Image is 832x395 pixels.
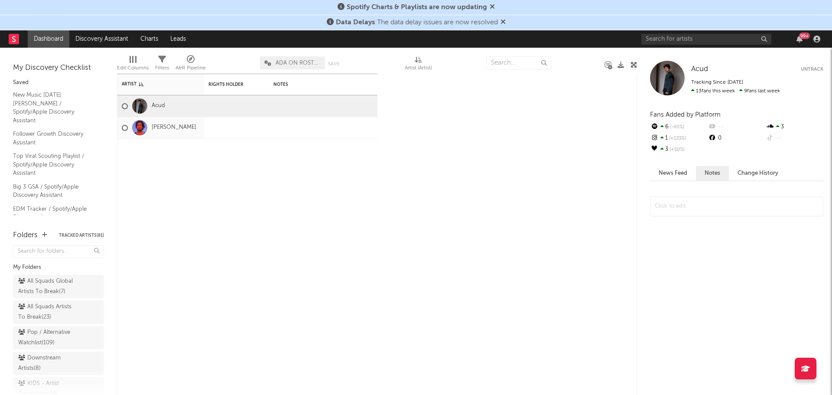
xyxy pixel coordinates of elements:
a: Leads [164,30,192,48]
button: Change History [729,166,787,180]
div: Artist (Artist) [405,63,432,73]
a: EDM Tracker / Spotify/Apple Discovery Assistant [13,204,95,222]
span: +133 % [668,136,686,141]
a: Follower Growth Discovery Assistant [13,129,95,147]
div: Pop / Alternative Watchlist ( 109 ) [18,327,79,348]
div: Downstream Artists ( 8 ) [18,353,79,374]
div: Notes [273,82,360,87]
a: Charts [134,30,164,48]
div: A&R Pipeline [175,63,206,73]
a: All Squads Global Artists To Break(7) [13,275,104,298]
span: Dismiss [490,4,495,11]
span: Dismiss [500,19,506,26]
div: A&R Pipeline [175,52,206,77]
div: Rights Holder [208,82,252,87]
a: [PERSON_NAME] [152,124,196,131]
div: 3 [650,144,708,155]
span: : The data delay issues are now resolved [336,19,498,26]
a: Acud [152,102,165,110]
a: Dashboard [28,30,69,48]
a: All Squads Artists To Break(23) [13,300,104,324]
div: 99 + [799,33,810,39]
span: Fans Added by Platform [650,111,721,118]
div: Artist [122,82,187,87]
a: Big 3 GSA / Spotify/Apple Discovery Assistant [13,182,95,200]
div: 3 [766,121,823,133]
div: My Discovery Checklist [13,63,104,73]
input: Search for folders... [13,245,104,258]
span: Data Delays [336,19,375,26]
div: 6 [650,121,708,133]
div: Saved [13,78,104,88]
a: Discovery Assistant [69,30,134,48]
div: Folders [13,230,38,241]
div: All Squads Global Artists To Break ( 7 ) [18,276,79,297]
a: New Music [DATE] [PERSON_NAME] / Spotify/Apple Discovery Assistant [13,90,95,125]
span: ADA ON ROSTER CE [276,60,321,66]
span: +50 % [668,147,685,152]
div: My Folders [13,262,104,273]
div: Edit Columns [117,52,149,77]
span: Acud [691,65,708,73]
span: Tracking Since: [DATE] [691,80,743,85]
div: Artist (Artist) [405,52,432,77]
div: Filters [155,52,169,77]
div: -- [708,121,765,133]
span: 9 fans last week [691,88,780,94]
button: Notes [696,166,729,180]
div: Edit Columns [117,63,149,73]
a: Top Viral Scouting Playlist / Spotify/Apple Discovery Assistant [13,151,95,178]
input: Search for artists [641,34,771,45]
div: All Squads Artists To Break ( 23 ) [18,302,79,323]
div: Filters [155,63,169,73]
a: Downstream Artists(8) [13,352,104,375]
input: Search... [486,56,551,69]
span: 13 fans this week [691,88,735,94]
a: Acud [691,65,708,74]
button: News Feed [650,166,696,180]
div: 1 [650,133,708,144]
a: Pop / Alternative Watchlist(109) [13,326,104,349]
div: -- [766,133,823,144]
button: Tracked Artists(81) [59,233,104,238]
button: 99+ [796,36,803,42]
span: -40 % [669,125,684,130]
div: 0 [708,133,765,144]
button: Untrack [801,65,823,74]
button: Save [328,62,339,66]
span: Spotify Charts & Playlists are now updating [347,4,487,11]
